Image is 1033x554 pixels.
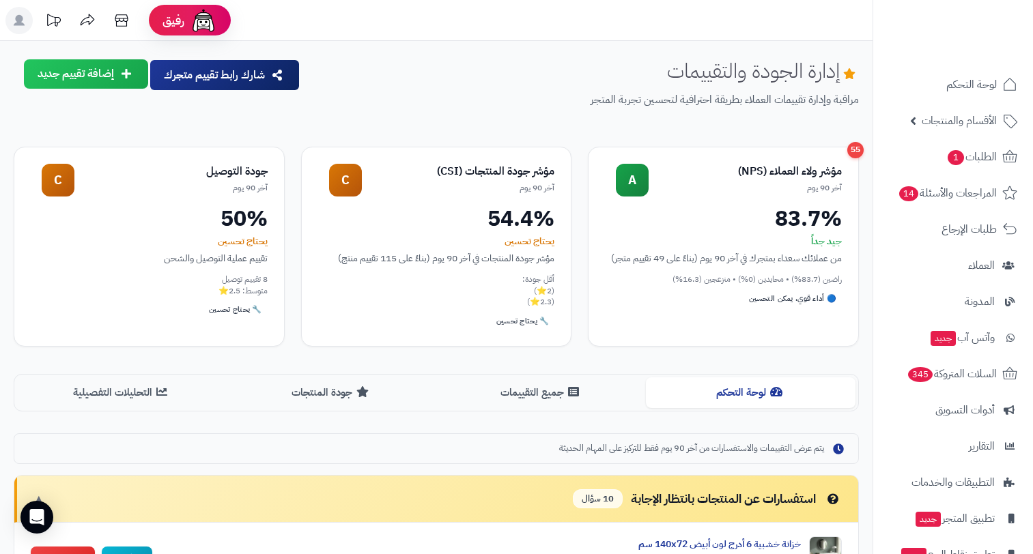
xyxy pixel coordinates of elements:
[881,430,1025,463] a: التقارير
[881,285,1025,318] a: المدونة
[74,182,268,194] div: آخر 90 يوم
[969,437,995,456] span: التقارير
[881,394,1025,426] a: أدوات التسويق
[573,489,623,509] span: 10 سؤال
[881,213,1025,246] a: طلبات الإرجاع
[914,509,995,528] span: تطبيق المتجر
[667,59,859,82] h1: إدارة الجودة والتقييمات
[559,442,824,455] span: يتم عرض التقييمات والاستفسارات من آخر 90 يوم فقط للتركيز على المهام الحديثة
[931,331,956,346] span: جديد
[362,182,555,194] div: آخر 90 يوم
[74,164,268,179] div: جودة التوصيل
[948,150,964,165] span: 1
[881,358,1025,390] a: السلات المتروكة345
[318,235,555,248] div: يحتاج تحسين
[907,364,997,383] span: السلات المتروكة
[847,142,864,158] div: 55
[649,182,842,194] div: آخر 90 يوم
[311,92,859,108] p: مراقبة وإدارة تقييمات العملاء بطريقة احترافية لتحسين تجربة المتجر
[329,164,362,196] div: C
[968,256,995,275] span: العملاء
[946,75,997,94] span: لوحة التحكم
[881,177,1025,209] a: المراجعات والأسئلة14
[31,251,268,265] div: تقييم عملية التوصيل والشحن
[318,274,555,308] div: أقل جودة: (2⭐) (2.3⭐)
[881,68,1025,101] a: لوحة التحكم
[881,321,1025,354] a: وآتس آبجديد
[42,164,74,196] div: C
[899,186,918,201] span: 14
[17,377,227,408] button: التحليلات التفصيلية
[744,291,842,307] div: 🔵 أداء قوي، يمكن التحسين
[150,60,299,90] button: شارك رابط تقييم متجرك
[20,501,53,534] div: Open Intercom Messenger
[31,207,268,229] div: 50%
[649,164,842,179] div: مؤشر ولاء العملاء (NPS)
[33,491,44,507] span: ▼
[935,400,995,420] span: أدوات التسويق
[31,235,268,248] div: يحتاج تحسين
[605,235,842,248] div: جيد جداً
[190,7,217,34] img: ai-face.png
[616,164,649,196] div: A
[573,489,842,509] div: استفسارات عن المنتجات بانتظار الإجابة
[881,249,1025,282] a: العملاء
[911,473,995,492] span: التطبيقات والخدمات
[646,377,855,408] button: لوحة التحكم
[922,111,997,130] span: الأقسام والمنتجات
[965,292,995,311] span: المدونة
[31,274,268,297] div: 8 تقييم توصيل متوسط: 2.5⭐
[898,184,997,203] span: المراجعات والأسئلة
[946,147,997,166] span: الطلبات
[24,59,148,89] button: إضافة تقييم جديد
[162,12,184,29] span: رفيق
[436,377,646,408] button: جميع التقييمات
[929,328,995,347] span: وآتس آب
[318,251,555,265] div: مؤشر جودة المنتجات في آخر 90 يوم (بناءً على 115 تقييم منتج)
[638,537,801,551] a: خزانة خشبية 6 أدرج لون أبيض 140x72 سم
[362,164,555,179] div: مؤشر جودة المنتجات (CSI)
[605,274,842,285] div: راضين (83.7%) • محايدين (0%) • منزعجين (16.3%)
[36,7,70,38] a: تحديثات المنصة
[203,302,267,318] div: 🔧 يحتاج تحسين
[227,377,436,408] button: جودة المنتجات
[908,367,933,382] span: 345
[605,251,842,265] div: من عملائك سعداء بمتجرك في آخر 90 يوم (بناءً على 49 تقييم متجر)
[881,466,1025,499] a: التطبيقات والخدمات
[491,313,554,330] div: 🔧 يحتاج تحسين
[881,141,1025,173] a: الطلبات1
[605,207,842,229] div: 83.7%
[318,207,555,229] div: 54.4%
[881,502,1025,535] a: تطبيق المتجرجديد
[942,220,997,239] span: طلبات الإرجاع
[940,34,1020,63] img: logo-2.png
[916,512,941,527] span: جديد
